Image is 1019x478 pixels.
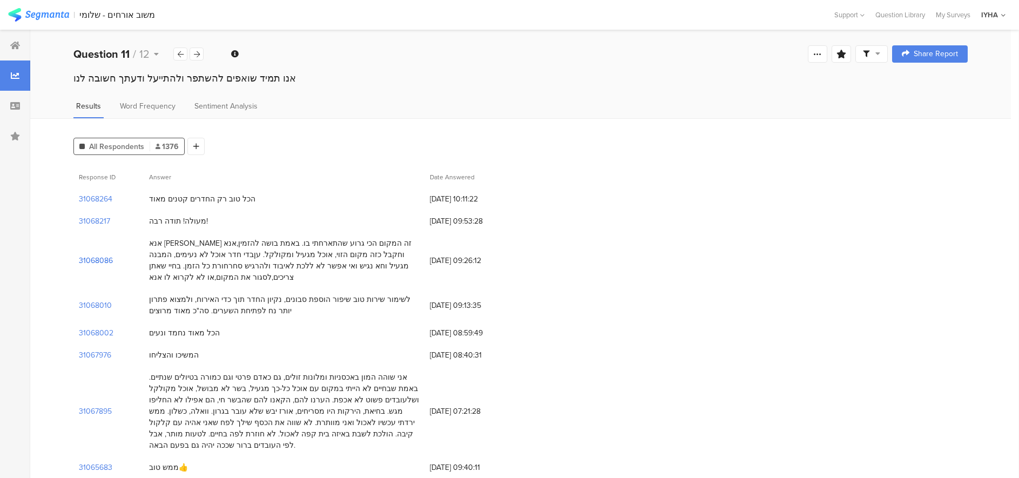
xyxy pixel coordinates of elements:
div: ממש טוב👍 [149,462,188,473]
span: Response ID [79,172,116,182]
span: 1376 [156,141,179,152]
span: Results [76,100,101,112]
div: אנא [PERSON_NAME] זה המקום הכי גרוע שהתארחתי בו. באמת בושה להזמין,אנא וחקבל כזה מקום הזוי, אוכל מ... [149,238,419,283]
section: 31065683 [79,462,112,473]
div: מעולה! תודה רבה! [149,216,208,227]
span: [DATE] 08:59:49 [430,327,516,339]
section: 31068264 [79,193,112,205]
section: 31068002 [79,327,113,339]
div: | [73,9,75,21]
img: segmanta logo [8,8,69,22]
span: Share Report [914,50,958,58]
div: Support [834,6,865,23]
span: 12 [139,46,150,62]
section: 31068010 [79,300,112,311]
span: Word Frequency [120,100,176,112]
div: המשיכו והצליחו [149,349,199,361]
span: [DATE] 09:40:11 [430,462,516,473]
span: Answer [149,172,171,182]
b: Question 11 [73,46,130,62]
a: Question Library [870,10,930,20]
span: [DATE] 07:21:28 [430,406,516,417]
div: הכל טוב רק החדרים קטנים מאוד [149,193,255,205]
div: אנו תמיד שואפים להשתפר ולהתייעל ודעתך חשובה לנו [73,71,968,85]
section: 31067895 [79,406,112,417]
span: / [133,46,136,62]
span: [DATE] 09:26:12 [430,255,516,266]
div: משוב אורחים - שלומי [79,10,155,20]
div: IYHA [981,10,998,20]
span: [DATE] 10:11:22 [430,193,516,205]
span: Date Answered [430,172,475,182]
div: הכל מאוד נחמד ונעים [149,327,220,339]
div: אני שוהה המון באכסניות ומלונות זולים, גם כאדם פרטי וגם כמורה בטיולים שנתיים. באמת שבחיים לא הייתי... [149,372,419,451]
div: לשימור שירות טוב שיפור הוספת סבונים, נקיון החדר תוך כדי האירוח, ולמצוא פתרון יותר נח לפתיחת השערי... [149,294,419,317]
span: [DATE] 08:40:31 [430,349,516,361]
span: Sentiment Analysis [194,100,258,112]
a: My Surveys [930,10,976,20]
section: 31067976 [79,349,111,361]
section: 31068217 [79,216,110,227]
span: [DATE] 09:53:28 [430,216,516,227]
span: [DATE] 09:13:35 [430,300,516,311]
section: 31068086 [79,255,113,266]
span: All Respondents [89,141,144,152]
